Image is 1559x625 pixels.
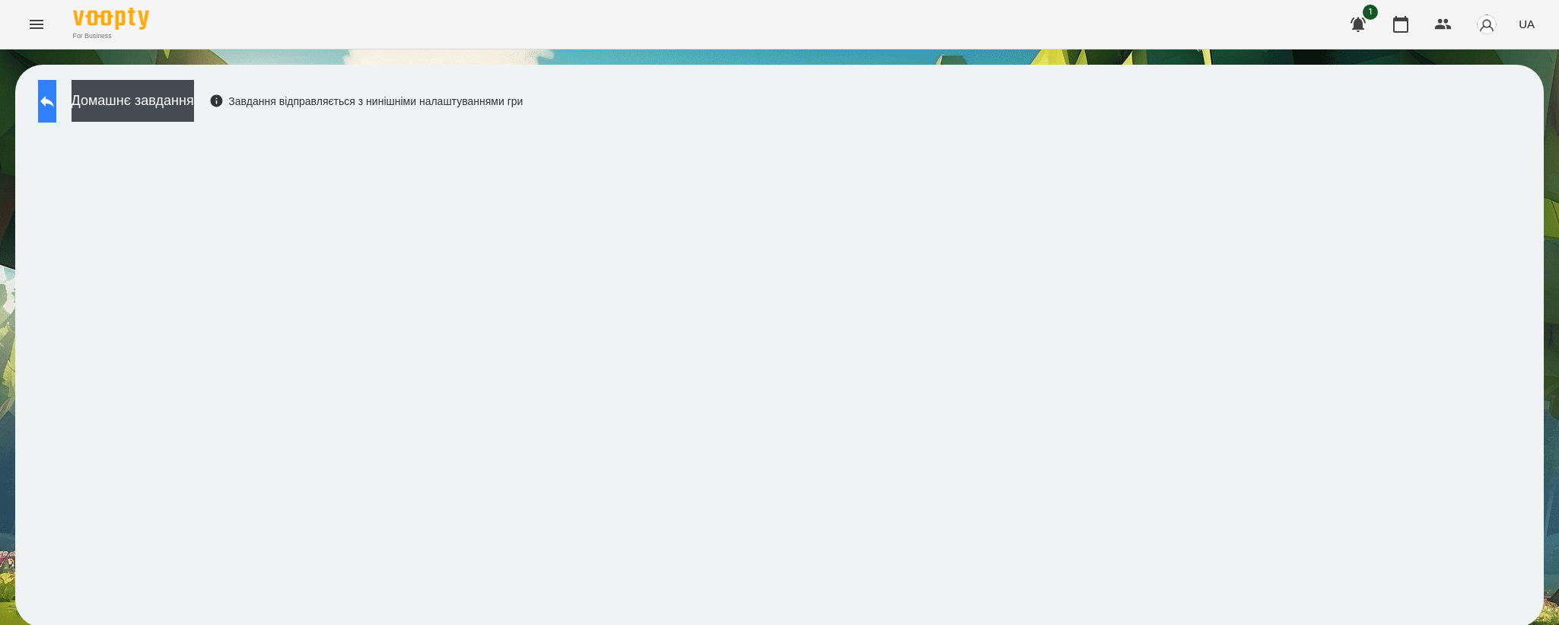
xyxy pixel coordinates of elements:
button: Домашнє завдання [72,80,194,122]
span: UA [1519,16,1535,32]
button: Menu [18,6,55,43]
button: UA [1513,10,1541,38]
img: Voopty Logo [73,8,149,30]
div: Завдання відправляється з нинішніми налаштуваннями гри [209,94,523,109]
span: 1 [1363,5,1378,20]
img: avatar_s.png [1476,14,1497,35]
span: For Business [73,31,149,41]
